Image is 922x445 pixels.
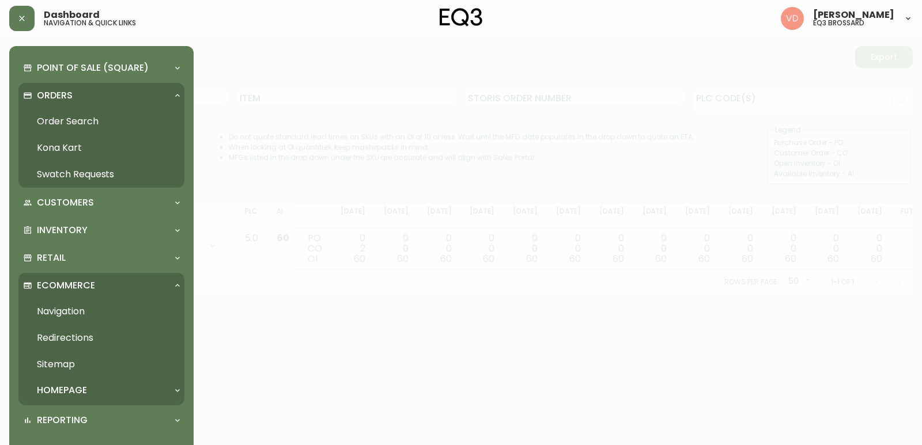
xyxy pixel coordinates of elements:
p: Retail [37,252,66,264]
h5: eq3 brossard [813,20,864,26]
div: Homepage [18,378,184,403]
p: Homepage [37,384,87,397]
span: [PERSON_NAME] [813,10,894,20]
a: Kona Kart [18,135,184,161]
a: Swatch Requests [18,161,184,188]
div: Inventory [18,218,184,243]
p: Orders [37,89,73,102]
img: logo [440,8,482,26]
div: Point of Sale (Square) [18,55,184,81]
p: Point of Sale (Square) [37,62,149,74]
p: Inventory [37,224,88,237]
img: 34cbe8de67806989076631741e6a7c6b [781,7,804,30]
span: Dashboard [44,10,100,20]
p: Reporting [37,414,88,427]
a: Order Search [18,108,184,135]
p: Customers [37,196,94,209]
div: Retail [18,245,184,271]
a: Sitemap [18,351,184,378]
div: Reporting [18,408,184,433]
div: Ecommerce [18,273,184,298]
h5: navigation & quick links [44,20,136,26]
div: Orders [18,83,184,108]
p: Ecommerce [37,279,95,292]
a: Redirections [18,325,184,351]
div: Customers [18,190,184,215]
a: Navigation [18,298,184,325]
